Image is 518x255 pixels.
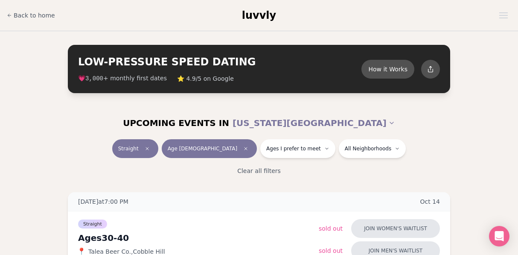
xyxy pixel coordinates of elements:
[118,145,139,152] span: Straight
[232,161,286,180] button: Clear all filters
[162,139,257,158] button: Age [DEMOGRAPHIC_DATA]Clear age
[142,144,152,154] span: Clear event type filter
[168,145,237,152] span: Age [DEMOGRAPHIC_DATA]
[496,9,511,22] button: Open menu
[7,7,55,24] a: Back to home
[78,197,128,206] span: [DATE] at 7:00 PM
[233,114,395,132] button: [US_STATE][GEOGRAPHIC_DATA]
[78,220,107,229] span: Straight
[351,219,440,238] button: Join women's waitlist
[489,226,509,246] div: Open Intercom Messenger
[85,75,103,82] span: 3,000
[177,74,234,83] span: ⭐ 4.9/5 on Google
[345,145,391,152] span: All Neighborhoods
[78,74,167,83] span: 💗 + monthly first dates
[319,225,343,232] span: Sold Out
[78,248,85,255] span: 📍
[123,117,229,129] span: UPCOMING EVENTS IN
[339,139,406,158] button: All Neighborhoods
[420,197,440,206] span: Oct 14
[242,9,276,22] a: luvvly
[260,139,335,158] button: Ages I prefer to meet
[361,60,414,79] button: How it Works
[112,139,158,158] button: StraightClear event type filter
[241,144,251,154] span: Clear age
[266,145,321,152] span: Ages I prefer to meet
[14,11,55,20] span: Back to home
[319,247,343,254] span: Sold Out
[242,9,276,21] span: luvvly
[78,232,319,244] div: Ages 30-40
[78,55,361,69] h2: LOW-PRESSURE SPEED DATING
